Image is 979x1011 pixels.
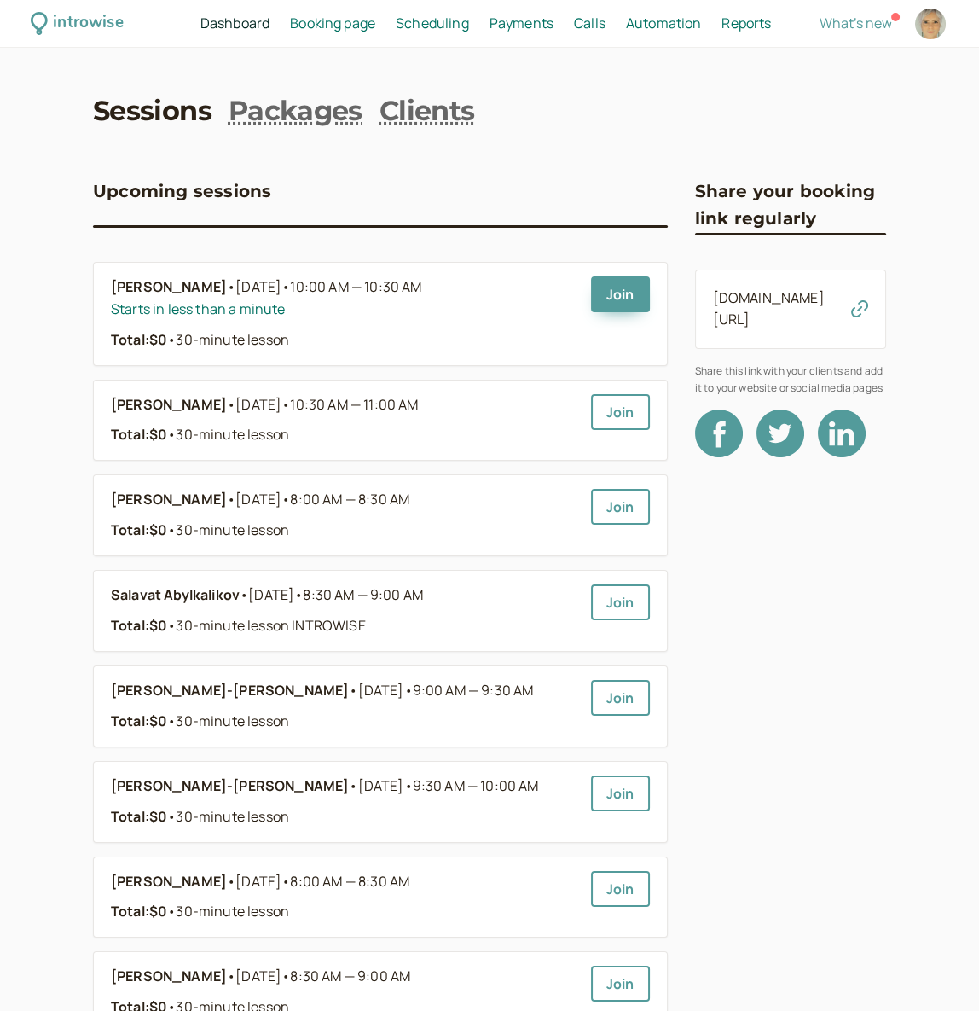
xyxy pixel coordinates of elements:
[489,13,553,35] a: Payments
[167,330,176,349] span: •
[591,276,650,312] a: Join
[721,14,771,32] span: Reports
[413,681,534,700] span: 9:00 AM — 9:30 AM
[820,14,892,32] span: What's new
[111,425,167,444] strong: Total: $0
[489,14,553,32] span: Payments
[200,13,269,35] a: Dashboard
[281,967,290,985] span: •
[111,902,167,921] strong: Total: $0
[111,299,577,321] div: Starts in less than a minute
[167,616,176,635] span: •
[111,520,167,539] strong: Total: $0
[229,92,362,131] a: Packages
[111,807,167,826] strong: Total: $0
[111,776,577,828] a: [PERSON_NAME]-[PERSON_NAME]•[DATE]•9:30 AM — 10:00 AMTotal:$0•30-minute lesson
[111,489,227,511] b: [PERSON_NAME]
[358,776,539,798] span: [DATE]
[290,277,421,296] span: 10:00 AM — 10:30 AM
[626,14,702,32] span: Automation
[396,13,469,35] a: Scheduling
[290,395,418,414] span: 10:30 AM — 11:00 AM
[695,177,887,233] h3: Share your booking link regularly
[358,680,534,702] span: [DATE]
[111,394,227,416] b: [PERSON_NAME]
[626,13,702,35] a: Automation
[111,489,577,542] a: [PERSON_NAME]•[DATE]•8:00 AM — 8:30 AMTotal:$0•30-minute lesson
[227,276,235,299] span: •
[290,13,375,35] a: Booking page
[713,288,825,329] a: [DOMAIN_NAME][URL]
[111,871,227,893] b: [PERSON_NAME]
[281,490,290,508] span: •
[227,871,235,893] span: •
[290,490,409,508] span: 8:00 AM — 8:30 AM
[303,585,423,604] span: 8:30 AM — 9:00 AM
[281,395,290,414] span: •
[396,14,469,32] span: Scheduling
[111,276,577,352] a: [PERSON_NAME]•[DATE]•10:00 AM — 10:30 AMStarts in less than a minuteTotal:$0•30-minute lesson
[591,871,650,907] a: Join
[111,680,349,702] b: [PERSON_NAME]-[PERSON_NAME]
[167,616,365,635] span: 30-minute lesson INTROWISE
[167,425,289,444] span: 30-minute lesson
[294,585,303,604] span: •
[235,394,418,416] span: [DATE]
[820,15,892,31] button: What's new
[894,929,979,1011] iframe: Chat Widget
[227,966,235,988] span: •
[93,177,271,205] h3: Upcoming sessions
[290,14,375,32] span: Booking page
[248,584,423,607] span: [DATE]
[235,276,421,299] span: [DATE]
[111,584,240,607] b: Salavat Abylkalikov
[574,14,605,32] span: Calls
[111,394,577,447] a: [PERSON_NAME]•[DATE]•10:30 AM — 11:00 AMTotal:$0•30-minute lesson
[93,92,211,131] a: Sessions
[912,6,948,42] a: Account
[167,807,176,826] span: •
[591,394,650,430] a: Join
[413,776,539,795] span: 9:30 AM — 10:00 AM
[695,363,887,396] span: Share this link with your clients and add it to your website or social media pages
[349,680,357,702] span: •
[111,966,227,988] b: [PERSON_NAME]
[167,807,289,826] span: 30-minute lesson
[167,712,176,730] span: •
[379,92,475,131] a: Clients
[721,13,771,35] a: Reports
[227,394,235,416] span: •
[111,680,577,733] a: [PERSON_NAME]-[PERSON_NAME]•[DATE]•9:00 AM — 9:30 AMTotal:$0•30-minute lesson
[235,966,410,988] span: [DATE]
[111,616,167,635] strong: Total: $0
[167,520,176,539] span: •
[111,712,167,730] strong: Total: $0
[574,13,605,35] a: Calls
[53,10,123,37] div: introwise
[235,871,409,893] span: [DATE]
[290,872,409,891] span: 8:00 AM — 8:30 AM
[235,489,409,511] span: [DATE]
[591,776,650,811] a: Join
[167,330,289,349] span: 30-minute lesson
[591,489,650,525] a: Join
[167,425,176,444] span: •
[111,871,577,924] a: [PERSON_NAME]•[DATE]•8:00 AM — 8:30 AMTotal:$0•30-minute lesson
[167,712,289,730] span: 30-minute lesson
[167,902,176,921] span: •
[111,584,577,637] a: Salavat Abylkalikov•[DATE]•8:30 AM — 9:00 AMTotal:$0•30-minute lesson INTROWISE
[591,966,650,1002] a: Join
[591,680,650,716] a: Join
[281,277,290,296] span: •
[591,584,650,620] a: Join
[111,776,349,798] b: [PERSON_NAME]-[PERSON_NAME]
[403,776,412,795] span: •
[403,681,412,700] span: •
[349,776,357,798] span: •
[227,489,235,511] span: •
[167,520,289,539] span: 30-minute lesson
[111,276,227,299] b: [PERSON_NAME]
[31,10,124,37] a: introwise
[111,330,167,349] strong: Total: $0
